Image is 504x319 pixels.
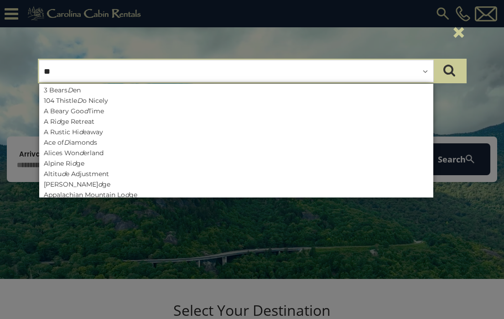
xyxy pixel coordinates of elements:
li: Alices Won erland [39,149,433,157]
em: d [72,159,76,167]
li: A Rustic Hi eaway [39,128,433,136]
em: D [77,96,83,105]
em: d [125,191,129,199]
em: D [64,138,69,147]
em: d [79,128,83,136]
li: Appalachian Mountain Lo ge [39,191,433,199]
li: [PERSON_NAME] ge [39,180,433,188]
li: Altitu e Adjustment [39,170,433,178]
em: d [98,180,102,188]
li: A Ri ge Retreat [39,117,433,126]
li: 3 Bears en [39,86,433,94]
em: d [84,107,88,115]
li: A Beary Goo Time [39,107,433,115]
button: × [451,20,467,45]
li: Ace of iamonds [39,138,433,147]
li: Alpine Ri ge [39,159,433,167]
em: d [79,149,83,157]
em: D [68,86,73,94]
li: 104 Thistle o Nicely [39,96,433,105]
em: d [62,170,66,178]
em: d [57,117,61,126]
